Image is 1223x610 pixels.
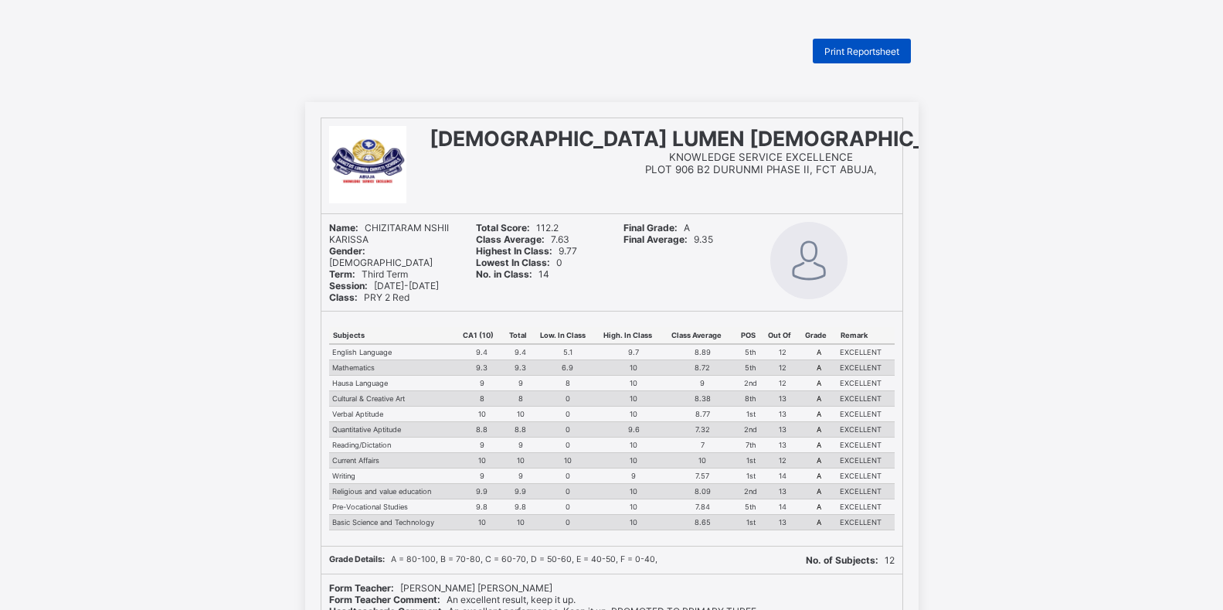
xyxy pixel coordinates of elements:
span: 12 [806,554,895,566]
td: 10 [600,515,668,530]
td: A [801,391,837,407]
td: EXCELLENT [837,407,895,422]
span: Print Reportsheet [824,46,899,57]
td: 8.89 [668,344,737,360]
td: 10 [459,453,505,469]
td: 10 [600,453,668,469]
td: 13 [764,484,801,499]
b: Highest In Class: [476,245,552,257]
td: 12 [764,344,801,360]
td: Quantitative Aptitude [329,422,459,438]
td: 9 [459,469,505,484]
td: 9.8 [459,499,505,515]
td: 9.3 [459,360,505,376]
td: 10 [600,499,668,515]
b: Lowest In Class: [476,257,550,268]
td: 1st [737,453,764,469]
span: PRY 2 Red [329,291,409,303]
span: A [623,222,690,233]
td: 6.9 [536,360,600,376]
th: Out Of [764,327,801,344]
td: 10 [459,407,505,422]
span: KNOWLEDGE SERVICE EXCELLENCE [669,151,853,163]
td: EXCELLENT [837,376,895,391]
b: Class: [329,291,358,303]
td: 10 [668,453,737,469]
td: 9.7 [600,344,668,360]
td: EXCELLENT [837,360,895,376]
td: 8.8 [505,422,536,438]
span: PLOT 906 B2 DURUNMI PHASE II, FCT ABUJA, [645,163,877,176]
td: 13 [764,407,801,422]
td: 13 [764,391,801,407]
td: EXCELLENT [837,484,895,499]
b: No. in Class: [476,268,532,280]
td: 7th [737,438,764,453]
td: A [801,376,837,391]
td: 13 [764,422,801,438]
td: Basic Science and Technology [329,515,459,530]
td: 7.57 [668,469,737,484]
td: 9.9 [459,484,505,499]
b: Final Average: [623,233,688,245]
td: A [801,515,837,530]
th: High. In Class [600,327,668,344]
td: 12 [764,360,801,376]
b: Form Teacher Comment: [329,594,440,605]
span: [DATE]-[DATE] [329,280,439,291]
td: 10 [505,515,536,530]
span: An excellent result, keep it up. [329,594,576,605]
b: Total Score: [476,222,530,233]
td: 0 [536,438,600,453]
b: Term: [329,268,355,280]
td: A [801,344,837,360]
td: 8 [536,376,600,391]
td: 10 [459,515,505,530]
td: 9 [505,469,536,484]
td: 9 [668,376,737,391]
td: 7.32 [668,422,737,438]
td: EXCELLENT [837,422,895,438]
td: A [801,422,837,438]
td: 8 [459,391,505,407]
td: Writing [329,469,459,484]
th: CA1 (10) [459,327,505,344]
td: 1st [737,407,764,422]
td: 8.8 [459,422,505,438]
td: EXCELLENT [837,515,895,530]
td: EXCELLENT [837,499,895,515]
td: EXCELLENT [837,438,895,453]
td: 7.84 [668,499,737,515]
b: No. of Subjects: [806,554,878,566]
td: Reading/Dictation [329,438,459,453]
td: 12 [764,453,801,469]
th: Grade [801,327,837,344]
td: 9 [459,438,505,453]
td: Religious and value education [329,484,459,499]
td: 9.8 [505,499,536,515]
td: 9 [505,438,536,453]
td: 1st [737,469,764,484]
td: EXCELLENT [837,453,895,469]
td: A [801,484,837,499]
th: POS [737,327,764,344]
td: 2nd [737,422,764,438]
b: Name: [329,222,358,233]
td: 0 [536,422,600,438]
span: [DEMOGRAPHIC_DATA] [329,245,433,268]
span: Third Term [329,268,408,280]
td: 8.77 [668,407,737,422]
span: A = 80-100, B = 70-80, C = 60-70, D = 50-60, E = 40-50, F = 0-40, [329,554,657,564]
th: Class Average [668,327,737,344]
td: Current Affairs [329,453,459,469]
b: Final Grade: [623,222,678,233]
td: 10 [600,438,668,453]
td: 9 [505,376,536,391]
td: Pre-Vocational Studies [329,499,459,515]
td: 5th [737,499,764,515]
td: 9.9 [505,484,536,499]
td: 0 [536,469,600,484]
span: 7.63 [476,233,569,245]
span: 14 [476,268,549,280]
th: Total [505,327,536,344]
